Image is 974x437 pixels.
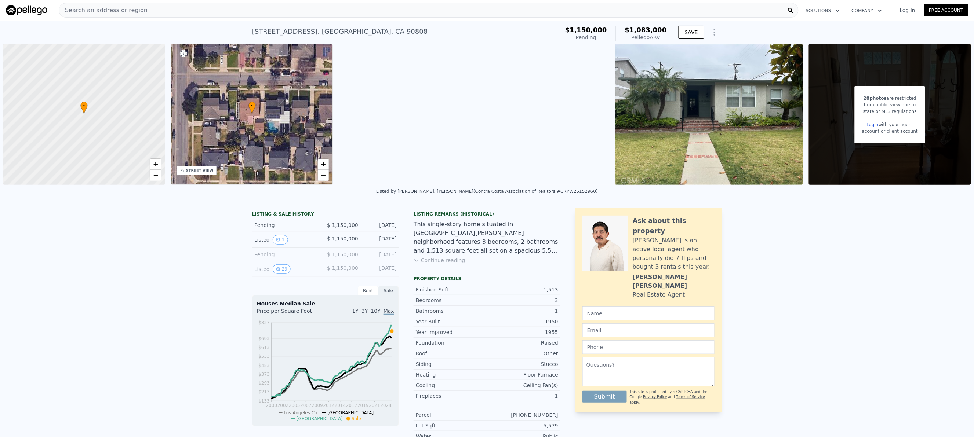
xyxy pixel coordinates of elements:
span: − [153,170,158,180]
div: Price per Square Foot [257,307,326,319]
span: 10Y [371,308,381,314]
a: Free Account [924,4,968,16]
div: 1,513 [487,286,558,293]
div: [PERSON_NAME] is an active local agent who personally did 7 flips and bought 3 rentals this year. [633,236,715,271]
span: 3Y [361,308,368,314]
div: This site is protected by reCAPTCHA and the Google and apply. [630,389,715,405]
tspan: $533 [258,354,270,359]
div: Year Built [416,318,487,325]
button: Solutions [800,4,846,17]
div: [PHONE_NUMBER] [487,411,558,419]
a: Zoom out [150,170,161,181]
span: 28 photos [864,96,887,101]
button: View historical data [273,264,291,274]
span: [GEOGRAPHIC_DATA] [297,416,343,421]
div: Rent [358,286,378,295]
input: Phone [582,340,715,354]
input: Name [582,306,715,320]
tspan: 2019 [357,403,369,408]
span: Max [384,308,394,315]
div: This single-story home situated in [GEOGRAPHIC_DATA][PERSON_NAME] neighborhood features 3 bedroom... [414,220,560,255]
tspan: $453 [258,363,270,368]
span: $ 1,150,000 [327,251,358,257]
span: $ 1,150,000 [327,236,358,242]
div: [STREET_ADDRESS] , [GEOGRAPHIC_DATA] , CA 90808 [252,26,428,37]
div: Listed [254,264,320,274]
div: 5,579 [487,422,558,429]
tspan: 2012 [323,403,335,408]
a: Login [867,122,879,127]
span: • [248,103,256,109]
div: 1 [487,307,558,315]
img: Pellego [6,5,47,15]
div: Bathrooms [416,307,487,315]
span: $ 1,150,000 [327,265,358,271]
tspan: $293 [258,381,270,386]
div: from public view due to [862,102,918,108]
img: Sale: 167384801 Parcel: 47116950 [615,44,803,185]
tspan: $693 [258,336,270,341]
div: STREET VIEW [186,168,214,173]
span: + [321,159,326,169]
div: [DATE] [364,264,397,274]
div: Foundation [416,339,487,346]
div: Roof [416,350,487,357]
span: • [80,103,88,109]
div: Ceiling Fan(s) [487,382,558,389]
button: Continue reading [414,257,465,264]
div: [DATE] [364,221,397,229]
div: Pending [254,221,320,229]
a: Terms of Service [676,395,705,399]
div: Parcel [416,411,487,419]
div: Houses Median Sale [257,300,394,307]
tspan: $213 [258,390,270,395]
span: $1,150,000 [565,26,607,34]
div: Pending [254,251,320,258]
input: Email [582,323,715,337]
tspan: 2024 [381,403,392,408]
div: Pending [565,34,607,41]
div: Pellego ARV [625,34,667,41]
div: Cooling [416,382,487,389]
div: Raised [487,339,558,346]
tspan: 2005 [289,403,300,408]
div: Sale [378,286,399,295]
span: − [321,170,326,180]
tspan: 2014 [335,403,346,408]
div: Heating [416,371,487,378]
button: View historical data [273,235,288,245]
tspan: $373 [258,372,270,377]
div: Ask about this property [633,216,715,236]
div: Year Improved [416,328,487,336]
div: Listed by [PERSON_NAME], [PERSON_NAME] (Contra Costa Association of Realtors #CRPW25152960) [376,189,598,194]
tspan: 2000 [266,403,277,408]
a: Zoom out [318,170,329,181]
div: Finished Sqft [416,286,487,293]
tspan: 2009 [312,403,323,408]
div: Fireplaces [416,392,487,400]
tspan: 2007 [300,403,312,408]
span: [GEOGRAPHIC_DATA] [327,410,374,415]
div: Floor Furnace [487,371,558,378]
a: Privacy Policy [643,395,667,399]
div: 1955 [487,328,558,336]
div: Real Estate Agent [633,290,685,299]
div: Stucco [487,360,558,368]
div: Other [487,350,558,357]
span: with your agent [879,122,913,127]
span: Sale [352,416,361,421]
div: Lot Sqft [416,422,487,429]
span: Los Angeles Co. [284,410,319,415]
div: Listing Remarks (Historical) [414,211,560,217]
div: Bedrooms [416,297,487,304]
div: account or client account [862,128,918,135]
div: Property details [414,276,560,282]
tspan: 2002 [277,403,289,408]
button: Company [846,4,888,17]
a: Zoom in [150,159,161,170]
button: Submit [582,391,627,403]
div: [DATE] [364,251,397,258]
div: Listed [254,235,320,245]
div: [PERSON_NAME] [PERSON_NAME] [633,273,715,290]
span: Search an address or region [59,6,148,15]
